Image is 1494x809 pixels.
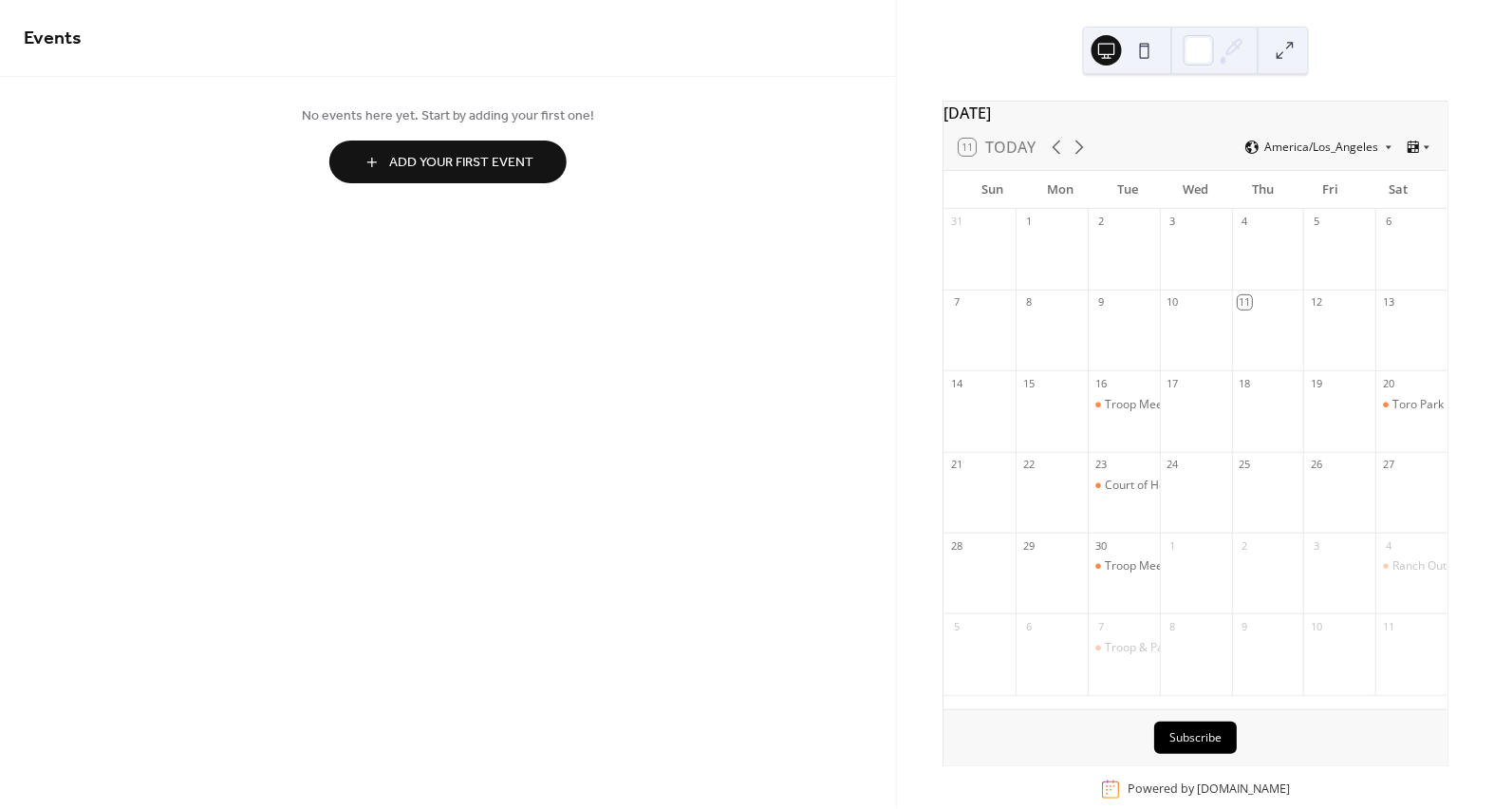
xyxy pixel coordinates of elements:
[1392,397,1470,413] div: Toro Park Hike
[1088,558,1160,574] div: Troop Meeting - Elections
[1166,538,1180,553] div: 1
[1309,376,1323,390] div: 19
[329,141,567,183] button: Add Your First Event
[1021,376,1036,390] div: 15
[24,107,872,127] span: No events here yet. Start by adding your first one!
[1381,215,1395,229] div: 6
[1154,722,1237,754] button: Subscribe
[1264,141,1378,153] span: America/Los_Angeles
[1229,171,1297,209] div: Thu
[1093,458,1108,472] div: 23
[1093,376,1108,390] div: 16
[1238,215,1252,229] div: 4
[1166,458,1180,472] div: 24
[1021,619,1036,633] div: 6
[1105,397,1183,413] div: Troop Meeting
[943,102,1447,124] div: [DATE]
[1309,458,1323,472] div: 26
[1128,781,1290,798] div: Powered by
[1027,171,1094,209] div: Mon
[1238,619,1252,633] div: 9
[1197,781,1290,798] a: [DOMAIN_NAME]
[1166,376,1180,390] div: 17
[1238,376,1252,390] div: 18
[959,171,1026,209] div: Sun
[1298,171,1365,209] div: Fri
[1105,478,1184,494] div: Court of Honor
[1309,538,1323,553] div: 3
[1093,619,1108,633] div: 7
[949,458,963,472] div: 21
[1021,458,1036,472] div: 22
[24,21,82,58] span: Events
[1381,538,1395,553] div: 4
[1093,538,1108,553] div: 30
[1166,295,1180,310] div: 10
[1088,397,1160,413] div: Troop Meeting
[1094,171,1162,209] div: Tue
[1088,478,1160,494] div: Court of Honor
[949,538,963,553] div: 28
[1381,619,1395,633] div: 11
[1309,295,1323,310] div: 12
[1105,640,1232,656] div: Troop & Parent Meeting
[1381,458,1395,472] div: 27
[949,376,963,390] div: 14
[1021,215,1036,229] div: 1
[1166,619,1180,633] div: 8
[1021,538,1036,553] div: 29
[1093,215,1108,229] div: 2
[1381,295,1395,310] div: 13
[949,215,963,229] div: 31
[949,619,963,633] div: 5
[1375,397,1447,413] div: Toro Park Hike
[1309,215,1323,229] div: 5
[1166,215,1180,229] div: 3
[1238,458,1252,472] div: 25
[1088,640,1160,656] div: Troop & Parent Meeting
[1093,295,1108,310] div: 9
[1021,295,1036,310] div: 8
[1309,619,1323,633] div: 10
[1238,538,1252,553] div: 2
[1365,171,1432,209] div: Sat
[24,141,872,183] a: Add Your First Event
[1105,558,1240,574] div: Troop Meeting - Elections
[1162,171,1229,209] div: Wed
[389,154,533,174] span: Add Your First Event
[1238,295,1252,310] div: 11
[949,295,963,310] div: 7
[1381,376,1395,390] div: 20
[1375,558,1447,574] div: Ranch Outdoor Forge Building Day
